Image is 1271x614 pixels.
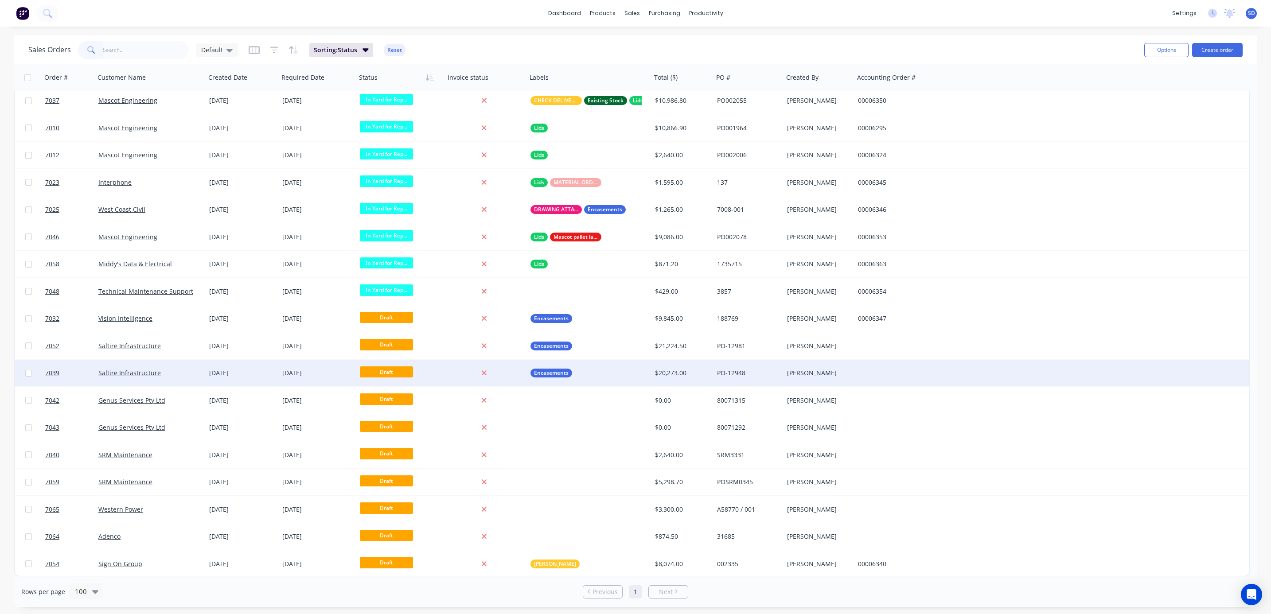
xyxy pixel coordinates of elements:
div: [DATE] [282,396,353,405]
span: 7042 [45,396,59,405]
div: 31685 [717,532,777,541]
div: [PERSON_NAME] [787,560,848,568]
span: In Yard for Rep... [360,203,413,214]
img: Factory [16,7,29,20]
span: Next [659,587,673,596]
span: MATERIAL ORDER [554,178,598,187]
div: [DATE] [282,233,353,241]
a: 7048 [45,278,98,305]
div: [PERSON_NAME] [787,260,848,268]
div: [DATE] [209,560,275,568]
span: 7025 [45,205,59,214]
div: PO002078 [717,233,777,241]
div: 80071292 [717,423,777,432]
button: Lids [530,124,548,132]
div: $2,640.00 [655,451,707,459]
button: LidsMATERIAL ORDER [530,178,601,187]
span: Draft [360,475,413,486]
div: [DATE] [282,287,353,296]
a: Saltire Infrastructure [98,369,161,377]
span: 7052 [45,342,59,350]
a: Page 1 is your current page [629,585,642,598]
span: Lids [534,260,544,268]
div: [DATE] [282,423,353,432]
a: 7065 [45,496,98,523]
span: [PERSON_NAME] [534,560,576,568]
div: [PERSON_NAME] [787,342,848,350]
div: 00006363 [858,260,956,268]
span: Draft [360,530,413,541]
span: Draft [360,557,413,568]
span: In Yard for Rep... [360,284,413,295]
span: Encasements [534,369,569,377]
div: [DATE] [209,287,275,296]
a: Next page [649,587,688,596]
div: [DATE] [209,151,275,159]
div: Order # [44,73,68,82]
div: [DATE] [282,342,353,350]
div: [PERSON_NAME] [787,205,848,214]
a: Sign On Group [98,560,142,568]
a: 7025 [45,196,98,223]
div: 00006345 [858,178,956,187]
div: PO # [716,73,730,82]
span: Encasements [534,342,569,350]
div: Open Intercom Messenger [1241,584,1262,605]
div: products [585,7,620,20]
div: Customer Name [97,73,146,82]
span: Lids [534,233,544,241]
div: [DATE] [209,178,275,187]
button: Create order [1192,43,1243,57]
a: 7059 [45,469,98,495]
div: [DATE] [282,260,353,268]
button: Lids [530,260,548,268]
div: $20,273.00 [655,369,707,377]
div: PO002006 [717,151,777,159]
div: $1,265.00 [655,205,707,214]
div: Created Date [208,73,247,82]
span: In Yard for Rep... [360,257,413,268]
div: [PERSON_NAME] [787,451,848,459]
div: [DATE] [209,233,275,241]
a: Western Power [98,505,143,513]
span: 7048 [45,287,59,296]
div: 80071315 [717,396,777,405]
a: West Coast Civil [98,205,145,214]
a: Vision Intelligence [98,314,152,323]
span: 7046 [45,233,59,241]
div: [DATE] [209,451,275,459]
div: $871.20 [655,260,707,268]
div: [DATE] [282,505,353,514]
a: 7046 [45,224,98,250]
div: [PERSON_NAME] [787,314,848,323]
span: 7039 [45,369,59,377]
span: Draft [360,312,413,323]
span: Lids [534,178,544,187]
div: PO001964 [717,124,777,132]
span: In Yard for Rep... [360,121,413,132]
span: Existing Stock [588,96,624,105]
span: 7037 [45,96,59,105]
div: sales [620,7,644,20]
div: [DATE] [282,560,353,568]
span: Encasements [534,314,569,323]
a: 7012 [45,142,98,168]
a: 7042 [45,387,98,414]
span: 7023 [45,178,59,187]
span: 7012 [45,151,59,159]
div: 002335 [717,560,777,568]
div: $5,298.70 [655,478,707,486]
a: Genus Services Pty Ltd [98,396,165,404]
div: 00006347 [858,314,956,323]
a: SRM Maintenance [98,478,152,486]
div: 00006324 [858,151,956,159]
div: Status [359,73,378,82]
div: [DATE] [282,124,353,132]
div: 00006346 [858,205,956,214]
div: [PERSON_NAME] [787,423,848,432]
div: [DATE] [209,369,275,377]
div: Invoice status [448,73,488,82]
div: purchasing [644,7,685,20]
button: Lids [530,151,548,159]
div: $9,086.00 [655,233,707,241]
